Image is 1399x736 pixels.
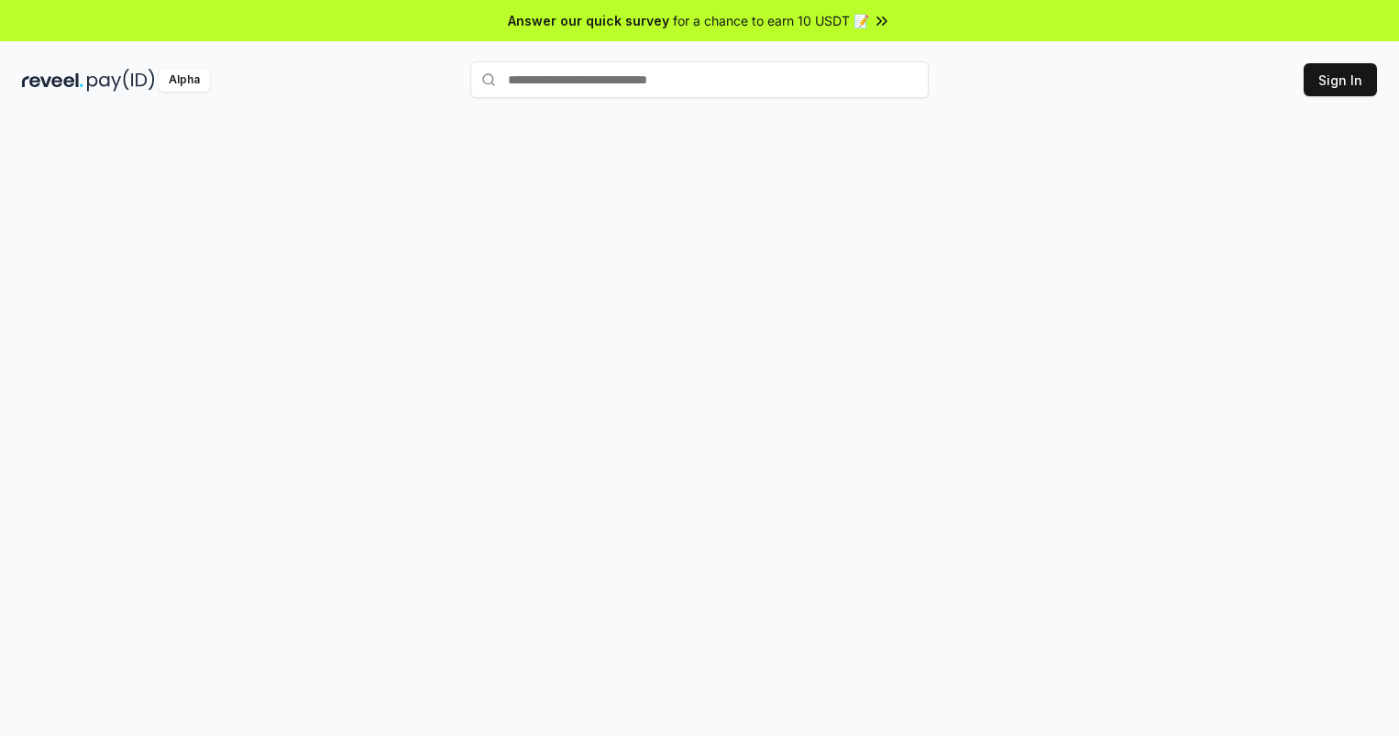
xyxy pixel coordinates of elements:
button: Sign In [1304,63,1377,96]
span: for a chance to earn 10 USDT 📝 [673,11,869,30]
img: pay_id [87,69,155,92]
div: Alpha [159,69,210,92]
img: reveel_dark [22,69,83,92]
span: Answer our quick survey [508,11,669,30]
